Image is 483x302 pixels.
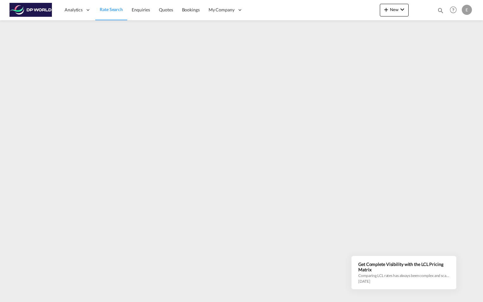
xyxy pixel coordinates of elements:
[182,7,200,12] span: Bookings
[448,4,459,15] span: Help
[437,7,444,16] div: icon-magnify
[437,7,444,14] md-icon: icon-magnify
[380,4,409,16] button: icon-plus 400-fgNewicon-chevron-down
[159,7,173,12] span: Quotes
[382,7,406,12] span: New
[9,3,52,17] img: c08ca190194411f088ed0f3ba295208c.png
[462,5,472,15] div: E
[100,7,123,12] span: Rate Search
[448,4,462,16] div: Help
[209,7,235,13] span: My Company
[132,7,150,12] span: Enquiries
[382,6,390,13] md-icon: icon-plus 400-fg
[398,6,406,13] md-icon: icon-chevron-down
[65,7,83,13] span: Analytics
